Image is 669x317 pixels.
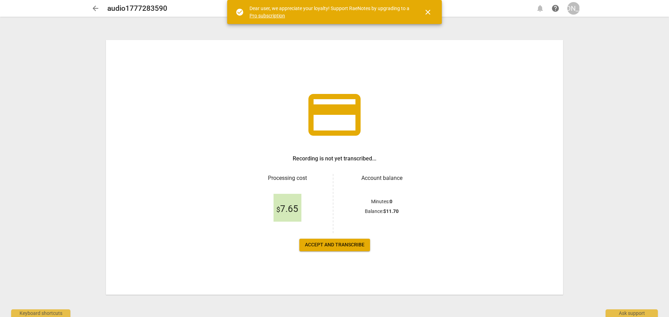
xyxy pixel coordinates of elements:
[11,309,70,317] div: Keyboard shortcuts
[299,239,370,251] button: Accept and transcribe
[247,174,327,182] h3: Processing cost
[305,241,364,248] span: Accept and transcribe
[371,198,392,205] p: Minutes :
[107,4,167,13] h2: audio1777283590
[606,309,658,317] div: Ask support
[424,8,432,16] span: close
[342,174,422,182] h3: Account balance
[236,8,244,16] span: check_circle
[390,199,392,204] b: 0
[276,205,280,214] span: $
[383,208,399,214] b: $ 11.70
[549,2,562,15] a: Help
[249,5,411,19] div: Dear user, we appreciate your loyalty! Support RaeNotes by upgrading to a
[420,4,436,21] button: Close
[551,4,560,13] span: help
[303,84,366,146] span: credit_card
[567,2,580,15] button: [PERSON_NAME]
[365,208,399,215] p: Balance :
[293,154,376,163] h3: Recording is not yet transcribed...
[91,4,100,13] span: arrow_back
[249,13,285,18] a: Pro subscription
[276,204,298,214] span: 7.65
